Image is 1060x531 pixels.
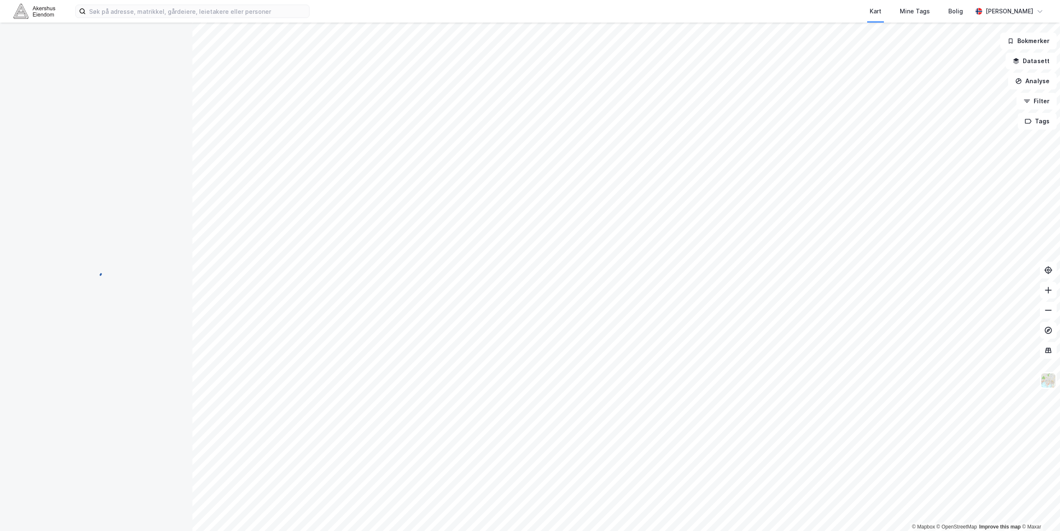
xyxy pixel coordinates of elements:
[1018,491,1060,531] div: Kontrollprogram for chat
[1018,113,1057,130] button: Tags
[1040,373,1056,388] img: Z
[1008,73,1057,89] button: Analyse
[912,524,935,530] a: Mapbox
[86,5,309,18] input: Søk på adresse, matrikkel, gårdeiere, leietakere eller personer
[979,524,1021,530] a: Improve this map
[937,524,977,530] a: OpenStreetMap
[900,6,930,16] div: Mine Tags
[1016,93,1057,110] button: Filter
[948,6,963,16] div: Bolig
[870,6,881,16] div: Kart
[13,4,55,18] img: akershus-eiendom-logo.9091f326c980b4bce74ccdd9f866810c.svg
[1000,33,1057,49] button: Bokmerker
[1018,491,1060,531] iframe: Chat Widget
[986,6,1033,16] div: [PERSON_NAME]
[1006,53,1057,69] button: Datasett
[90,265,103,278] img: spinner.a6d8c91a73a9ac5275cf975e30b51cfb.svg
